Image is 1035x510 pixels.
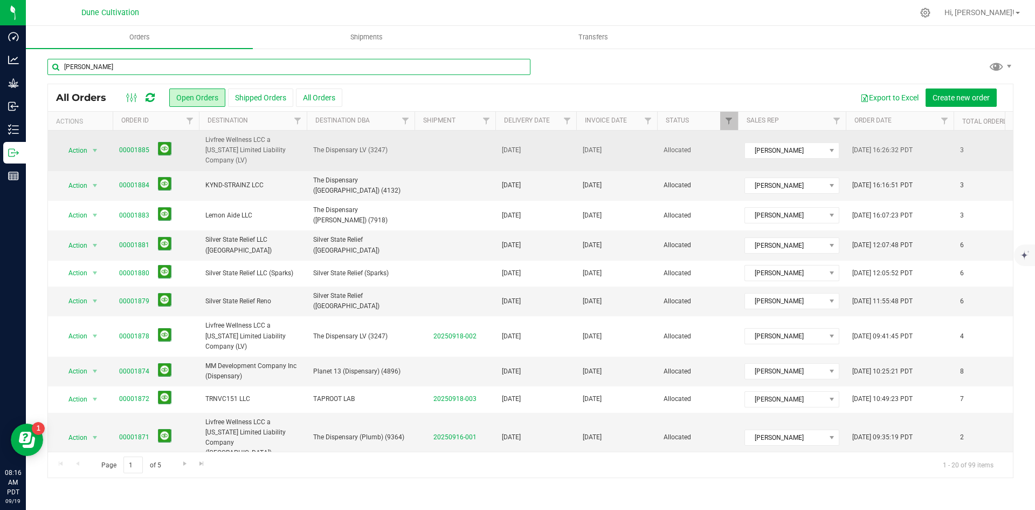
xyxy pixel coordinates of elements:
span: 2 [960,432,964,443]
a: 20250918-003 [433,395,477,403]
span: [DATE] [502,240,521,250]
span: Allocated [664,210,732,221]
span: Planet 13 (Dispensary) (4896) [313,366,408,377]
span: Silver State Relief LLC (Sparks) [205,268,300,278]
a: 00001872 [119,394,149,404]
span: Allocated [664,180,732,191]
span: Action [59,266,88,281]
a: Invoice Date [585,117,627,124]
span: Action [59,430,88,445]
span: [DATE] [583,366,602,377]
a: Destination [208,117,248,124]
span: Allocated [664,432,732,443]
a: 00001879 [119,296,149,307]
a: Filter [828,112,846,130]
span: [DATE] [583,180,602,191]
inline-svg: Dashboard [8,31,19,42]
iframe: Resource center unread badge [32,422,45,435]
span: [DATE] [583,268,602,278]
span: Action [59,238,88,253]
span: 6 [960,240,964,250]
iframe: Resource center [11,424,43,456]
a: Filter [181,112,199,130]
p: 09/19 [5,497,21,505]
a: Filter [639,112,657,130]
a: 00001881 [119,240,149,250]
span: [DATE] [502,180,521,191]
span: The Dispensary ([PERSON_NAME]) (7918) [313,205,408,226]
span: 3 [960,210,964,221]
div: Actions [56,118,108,125]
a: Transfers [480,26,707,49]
span: TAPROOT LAB [313,394,408,404]
span: 8 [960,366,964,377]
span: [DATE] [502,296,521,307]
a: 00001883 [119,210,149,221]
button: All Orders [296,89,342,107]
span: Silver State Relief (Sparks) [313,268,408,278]
span: Allocated [664,296,732,307]
a: 00001874 [119,366,149,377]
span: Allocated [664,394,732,404]
span: Dune Cultivation [81,8,139,17]
p: 08:16 AM PDT [5,468,21,497]
span: Page of 5 [92,457,170,473]
span: Action [59,208,88,223]
span: Silver State Relief Reno [205,296,300,307]
span: [PERSON_NAME] [745,294,825,309]
button: Export to Excel [853,89,926,107]
a: Order ID [121,117,149,124]
span: The Dispensary (Plumb) (9364) [313,432,408,443]
span: [DATE] [502,366,521,377]
span: 4 [960,331,964,342]
span: 3 [960,145,964,155]
a: Shipments [253,26,480,49]
a: 00001878 [119,331,149,342]
span: Lemon Aide LLC [205,210,300,221]
span: [DATE] 16:16:51 PDT [852,180,913,191]
span: [DATE] [583,210,602,221]
span: [DATE] 11:55:48 PDT [852,296,913,307]
a: Go to the last page [194,457,210,471]
input: 1 [123,457,143,473]
span: Silver State Relief ([GEOGRAPHIC_DATA]) [313,235,408,255]
span: Action [59,143,88,158]
span: [PERSON_NAME] [745,266,825,281]
span: [DATE] [583,296,602,307]
span: select [88,392,102,407]
span: select [88,238,102,253]
a: 00001871 [119,432,149,443]
span: [DATE] [502,394,521,404]
input: Search Order ID, Destination, Customer PO... [47,59,530,75]
inline-svg: Outbound [8,147,19,158]
span: [PERSON_NAME] [745,364,825,379]
a: Filter [397,112,415,130]
span: [DATE] [502,331,521,342]
a: 00001885 [119,145,149,155]
span: Action [59,329,88,344]
span: [DATE] 16:07:23 PDT [852,210,913,221]
span: Hi, [PERSON_NAME]! [944,8,1015,17]
a: Total Orderlines [962,118,1020,125]
span: Action [59,178,88,193]
span: [DATE] 16:26:32 PDT [852,145,913,155]
span: Allocated [664,240,732,250]
a: Order Date [854,117,892,124]
a: Shipment [423,117,456,124]
span: [DATE] 10:25:21 PDT [852,366,913,377]
span: Action [59,364,88,379]
span: Action [59,294,88,309]
span: [DATE] [502,432,521,443]
button: Open Orders [169,89,225,107]
span: Livfree Wellness LCC a [US_STATE] Limited Liability Company (LV) [205,135,300,166]
a: Filter [289,112,307,130]
div: Manage settings [919,8,932,18]
span: [PERSON_NAME] [745,392,825,407]
a: Filter [478,112,495,130]
span: select [88,266,102,281]
span: select [88,208,102,223]
span: select [88,294,102,309]
span: Livfree Wellness LCC a [US_STATE] Limited Liability Company (LV) [205,321,300,352]
span: Silver State Relief LLC ([GEOGRAPHIC_DATA]) [205,235,300,255]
